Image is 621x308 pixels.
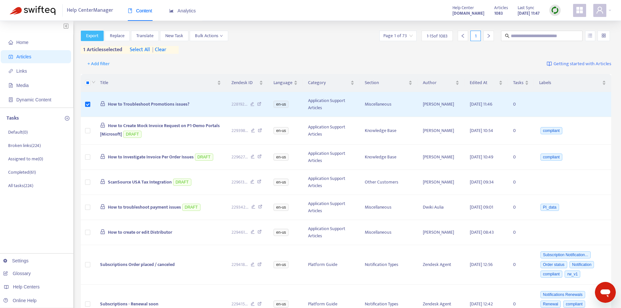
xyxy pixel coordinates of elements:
span: select all [130,46,150,54]
td: Application Support Articles [303,220,360,245]
span: 229415 ... [231,301,248,308]
a: [DOMAIN_NAME] [452,9,484,17]
span: en-us [274,154,288,161]
span: Order status [540,261,567,268]
td: 0 [508,170,534,195]
span: [DATE] 12:42 [470,300,493,308]
span: Dynamic Content [16,97,51,102]
span: compliant [540,154,562,161]
span: 229418 ... [231,261,248,268]
span: lock [100,204,105,209]
th: Zendesk ID [226,74,269,92]
span: compliant [563,301,585,308]
span: link [8,69,13,73]
span: 229613 ... [231,179,247,186]
td: Application Support Articles [303,195,360,220]
span: Section [365,79,407,86]
td: [PERSON_NAME] [418,170,465,195]
span: lock [100,101,105,106]
span: en-us [274,261,288,268]
th: Language [268,74,303,92]
td: Knowledge Base [360,117,417,145]
span: account-book [8,54,13,59]
span: [DATE] 09:01 [470,203,493,211]
p: Tasks [7,114,19,122]
span: [DATE] 08:43 [470,228,494,236]
span: How to Create Mock Invoice Request on P1-Demo Portals [Microsoft] [100,122,220,138]
span: How to Troubleshoot Promotions issues? [108,100,189,108]
p: Completed ( 61 ) [8,169,36,176]
span: Help Centers [13,284,40,289]
td: Application Support Articles [303,145,360,170]
td: Application Support Articles [303,117,360,145]
span: search [505,34,510,38]
span: lock [100,229,105,234]
span: Notifications Renewals [540,291,585,298]
span: | [152,45,154,54]
button: New Task [160,31,188,41]
span: Labels [539,79,601,86]
span: How to Investigate Invoice Per Order Issues [108,153,194,161]
span: Edited At [470,79,497,86]
img: sync.dc5367851b00ba804db3.png [551,6,559,14]
button: Export [81,31,104,41]
span: lock [100,179,105,184]
span: Home [16,40,28,45]
span: Articles [16,54,31,59]
span: Subscriptions - Renewal soon [100,300,158,308]
span: container [8,97,13,102]
span: Title [100,79,216,86]
td: 0 [508,220,534,245]
button: Replace [105,31,130,41]
span: New Task [165,32,183,39]
span: down [220,34,223,37]
span: en-us [274,229,288,236]
td: Dwiki Aulia [418,195,465,220]
td: [PERSON_NAME] [418,117,465,145]
span: Bulk Actions [195,32,223,39]
p: All tasks ( 224 ) [8,182,33,189]
td: Knowledge Base [360,145,417,170]
p: Assigned to me ( 0 ) [8,155,43,162]
td: [PERSON_NAME] [418,92,465,117]
span: Help Center [452,4,474,11]
td: Miscellaneous [360,195,417,220]
th: Category [303,74,360,92]
span: Links [16,68,27,74]
td: 0 [508,117,534,145]
span: + Add filter [87,60,110,68]
span: en-us [274,101,288,108]
td: [PERSON_NAME] [418,220,465,245]
span: Getting started with Articles [554,60,611,68]
iframe: Button to launch messaging window [595,282,616,303]
span: Media [16,83,29,88]
div: 1 [470,31,481,41]
span: Category [308,79,349,86]
td: 0 [508,92,534,117]
span: lock [100,154,105,159]
strong: [DATE] 11:47 [518,10,540,17]
span: 229342 ... [231,204,248,211]
span: compliant [540,271,562,278]
td: Zendesk Agent [418,245,465,285]
td: [PERSON_NAME] [418,145,465,170]
span: Author [423,79,454,86]
span: 229627 ... [231,154,248,161]
span: DRAFT [123,131,141,138]
a: Glossary [3,271,31,276]
td: Application Support Articles [303,92,360,117]
span: [DATE] 09:34 [470,178,494,186]
a: Settings [3,258,29,263]
span: 229398 ... [231,127,248,134]
span: Subscription Notification... [540,251,591,258]
strong: 1083 [494,10,503,17]
span: How to create or edit Distributor [108,228,172,236]
span: en-us [274,204,288,211]
span: 228192 ... [231,101,247,108]
a: Getting started with Articles [547,59,611,69]
span: PI_data [540,204,559,211]
td: Application Support Articles [303,170,360,195]
span: home [8,40,13,45]
span: Help Center Manager [67,4,113,17]
span: plus-circle [65,116,69,121]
